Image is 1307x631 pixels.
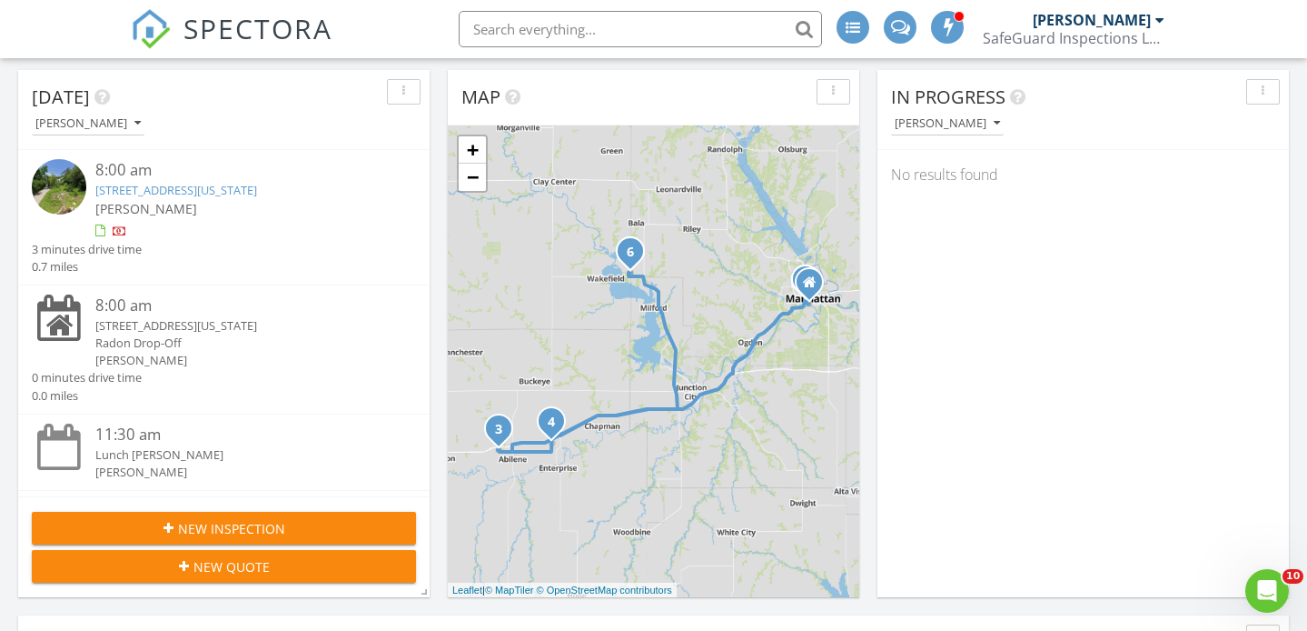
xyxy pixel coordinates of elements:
[183,9,332,47] span: SPECTORA
[459,164,486,191] a: Zoom out
[1033,11,1151,29] div: [PERSON_NAME]
[1282,569,1303,584] span: 10
[95,182,257,198] a: [STREET_ADDRESS][US_STATE]
[32,387,142,405] div: 0.0 miles
[95,424,383,446] div: 11:30 am
[32,550,416,583] button: New Quote
[32,295,416,405] a: 8:00 am [STREET_ADDRESS][US_STATE] Radon Drop-Off [PERSON_NAME] 0 minutes drive time 0.0 miles
[131,9,171,49] img: The Best Home Inspection Software - Spectora
[35,117,141,130] div: [PERSON_NAME]
[891,112,1004,136] button: [PERSON_NAME]
[627,246,634,259] i: 6
[630,251,641,262] div: 2298 8th Rd, Clay Center, KS 67432
[95,335,383,352] div: Radon Drop-Off
[95,159,383,182] div: 8:00 am
[95,464,383,481] div: [PERSON_NAME]
[537,585,672,596] a: © OpenStreetMap contributors
[459,136,486,164] a: Zoom in
[895,117,1000,130] div: [PERSON_NAME]
[809,282,820,293] div: 412 S 15th Street, Manhattan KS 66502
[461,85,500,109] span: Map
[32,258,142,275] div: 0.7 miles
[95,352,383,369] div: [PERSON_NAME]
[95,295,383,317] div: 8:00 am
[32,369,142,386] div: 0 minutes drive time
[891,85,1005,109] span: In Progress
[1245,569,1289,613] iframe: Intercom live chat
[193,557,270,576] span: New Quote
[95,200,197,217] span: [PERSON_NAME]
[131,25,332,63] a: SPECTORA
[32,512,416,545] button: New Inspection
[95,446,383,464] div: Lunch [PERSON_NAME]
[495,424,502,436] i: 3
[459,11,822,47] input: Search everything...
[983,29,1164,47] div: SafeGuard Inspections LLC
[452,585,482,596] a: Leaflet
[551,421,562,432] div: 2403 Lark Rd , Abilene, KS 67410
[877,150,1289,199] div: No results found
[95,317,383,335] div: [STREET_ADDRESS][US_STATE]
[485,585,534,596] a: © MapTiler
[32,159,86,214] img: streetview
[32,112,144,136] button: [PERSON_NAME]
[178,519,285,538] span: New Inspection
[32,85,90,109] span: [DATE]
[548,416,555,429] i: 4
[32,159,416,275] a: 8:00 am [STREET_ADDRESS][US_STATE] [PERSON_NAME] 3 minutes drive time 0.7 miles
[448,583,677,598] div: |
[499,428,510,439] div: 1801 NW 17th St, Abilene, KS 67410
[32,241,142,258] div: 3 minutes drive time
